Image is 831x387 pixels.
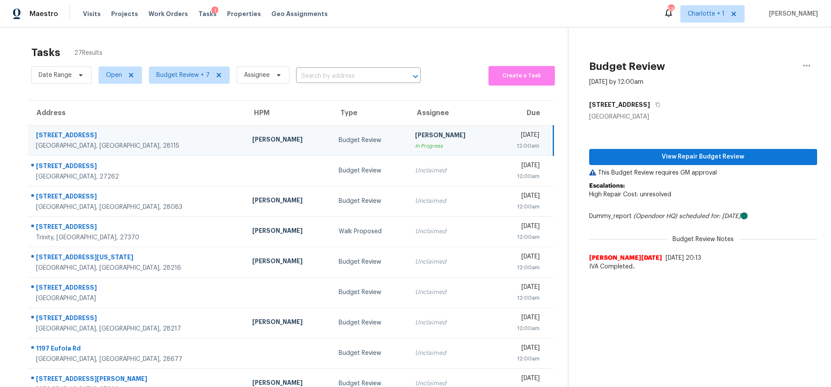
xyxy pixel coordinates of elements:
div: [DATE] [501,131,539,142]
div: 12:00am [501,324,540,333]
div: 12:00am [501,142,539,150]
div: [GEOGRAPHIC_DATA], [GEOGRAPHIC_DATA], 28217 [36,324,238,333]
div: 53 [668,5,674,14]
div: [DATE] [501,161,540,172]
th: HPM [245,101,332,125]
span: View Repair Budget Review [596,152,810,162]
div: [DATE] [501,283,540,294]
div: [GEOGRAPHIC_DATA], [GEOGRAPHIC_DATA], 28677 [36,355,238,364]
div: [DATE] [501,222,540,233]
span: Maestro [30,10,58,18]
span: Work Orders [148,10,188,18]
span: Projects [111,10,138,18]
div: 1 [211,7,218,15]
div: Unclaimed [415,349,488,357]
span: [DATE] 20:13 [666,255,701,261]
div: In Progress [415,142,488,150]
div: [GEOGRAPHIC_DATA], [GEOGRAPHIC_DATA], 28083 [36,203,238,212]
div: [STREET_ADDRESS][US_STATE] [36,253,238,264]
span: Properties [227,10,261,18]
div: Budget Review [339,136,401,145]
div: [STREET_ADDRESS] [36,314,238,324]
span: Budget Review Notes [667,235,739,244]
div: Unclaimed [415,258,488,266]
i: scheduled for: [DATE] [679,213,741,219]
div: 12:00am [501,263,540,272]
span: Charlotte + 1 [688,10,725,18]
h5: [STREET_ADDRESS] [589,100,650,109]
div: Budget Review [339,258,401,266]
span: Budget Review + 7 [156,71,210,79]
span: [PERSON_NAME][DATE] [589,254,662,262]
div: [PERSON_NAME] [252,257,325,268]
div: Unclaimed [415,318,488,327]
div: [PERSON_NAME] [252,318,325,328]
span: 27 Results [74,49,102,57]
b: Escalations: [589,183,625,189]
th: Assignee [408,101,495,125]
div: Unclaimed [415,197,488,205]
div: Trinity, [GEOGRAPHIC_DATA], 27370 [36,233,238,242]
div: Budget Review [339,288,401,297]
div: [STREET_ADDRESS] [36,192,238,203]
button: View Repair Budget Review [589,149,817,165]
h2: Budget Review [589,62,665,71]
div: Budget Review [339,166,401,175]
div: 12:00am [501,294,540,302]
div: Unclaimed [415,166,488,175]
th: Type [332,101,408,125]
div: Budget Review [339,349,401,357]
button: Copy Address [650,97,662,112]
div: [DATE] by 12:00am [589,78,643,86]
div: Budget Review [339,318,401,327]
span: Assignee [244,71,270,79]
i: (Opendoor HQ) [633,213,677,219]
div: Budget Review [339,197,401,205]
span: Create a Task [493,71,551,81]
th: Due [495,101,553,125]
div: 12:00am [501,172,540,181]
div: [PERSON_NAME] [415,131,488,142]
div: Unclaimed [415,227,488,236]
div: [STREET_ADDRESS] [36,162,238,172]
div: [STREET_ADDRESS] [36,131,238,142]
button: Create a Task [488,66,555,86]
div: Dummy_report [589,212,817,221]
th: Address [28,101,245,125]
button: Open [409,70,422,83]
div: 1197 Eufola Rd [36,344,238,355]
div: [DATE] [501,252,540,263]
div: 12:00am [501,233,540,241]
span: Tasks [198,11,217,17]
span: [PERSON_NAME] [765,10,818,18]
div: [PERSON_NAME] [252,226,325,237]
span: Geo Assignments [271,10,328,18]
div: 12:00am [501,354,540,363]
div: [STREET_ADDRESS][PERSON_NAME] [36,374,238,385]
div: [STREET_ADDRESS] [36,283,238,294]
p: This Budget Review requires GM approval [589,169,817,177]
div: [PERSON_NAME] [252,135,325,146]
span: IVA Completed.. [589,262,817,271]
div: Unclaimed [415,288,488,297]
div: [PERSON_NAME] [252,196,325,207]
div: [DATE] [501,192,540,202]
div: [GEOGRAPHIC_DATA], [GEOGRAPHIC_DATA], 28115 [36,142,238,150]
div: [GEOGRAPHIC_DATA], [GEOGRAPHIC_DATA], 28216 [36,264,238,272]
div: [STREET_ADDRESS] [36,222,238,233]
div: 12:00am [501,202,540,211]
span: High Repair Cost: unresolved [589,192,671,198]
div: [GEOGRAPHIC_DATA] [589,112,817,121]
div: [DATE] [501,374,540,385]
h2: Tasks [31,48,60,57]
span: Open [106,71,122,79]
input: Search by address [296,69,396,83]
div: [GEOGRAPHIC_DATA], 27262 [36,172,238,181]
div: Walk Proposed [339,227,401,236]
span: Date Range [39,71,72,79]
div: [DATE] [501,313,540,324]
div: [DATE] [501,344,540,354]
span: Visits [83,10,101,18]
div: [GEOGRAPHIC_DATA] [36,294,238,303]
